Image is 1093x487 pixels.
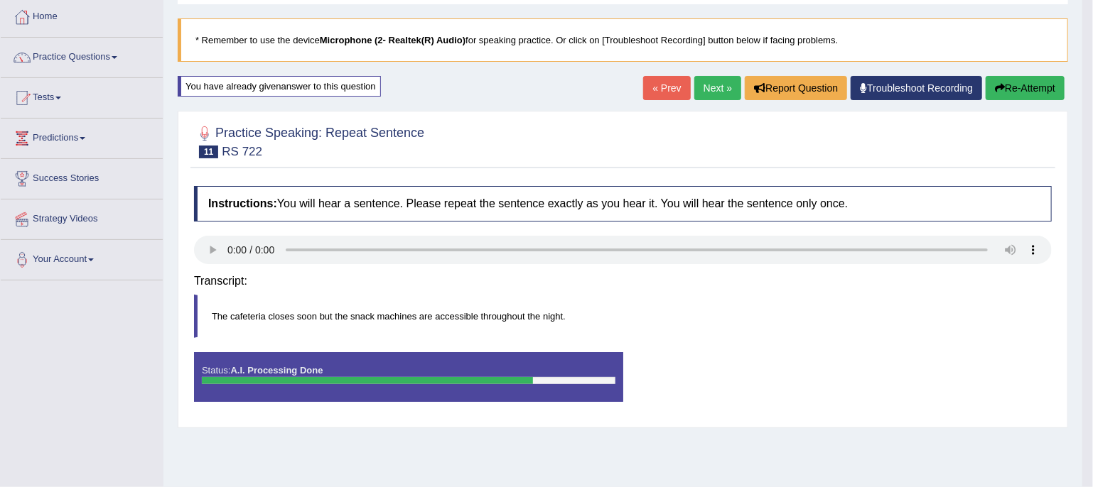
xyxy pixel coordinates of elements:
[222,145,262,158] small: RS 722
[194,295,1052,338] blockquote: The cafeteria closes soon but the snack machines are accessible throughout the night.
[643,76,690,100] a: « Prev
[986,76,1065,100] button: Re-Attempt
[1,38,163,73] a: Practice Questions
[1,199,163,235] a: Strategy Videos
[194,275,1052,288] h4: Transcript:
[194,123,424,158] h2: Practice Speaking: Repeat Sentence
[199,146,218,158] span: 11
[230,365,323,376] strong: A.I. Processing Done
[694,76,741,100] a: Next »
[208,197,277,209] b: Instructions:
[851,76,982,100] a: Troubleshoot Recording
[1,159,163,195] a: Success Stories
[320,35,465,45] b: Microphone (2- Realtek(R) Audio)
[178,18,1068,62] blockquote: * Remember to use the device for speaking practice. Or click on [Troubleshoot Recording] button b...
[745,76,847,100] button: Report Question
[1,119,163,154] a: Predictions
[194,186,1052,221] h4: You will hear a sentence. Please repeat the sentence exactly as you hear it. You will hear the se...
[1,240,163,275] a: Your Account
[194,352,623,402] div: Status:
[1,78,163,114] a: Tests
[178,76,381,97] div: You have already given answer to this question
